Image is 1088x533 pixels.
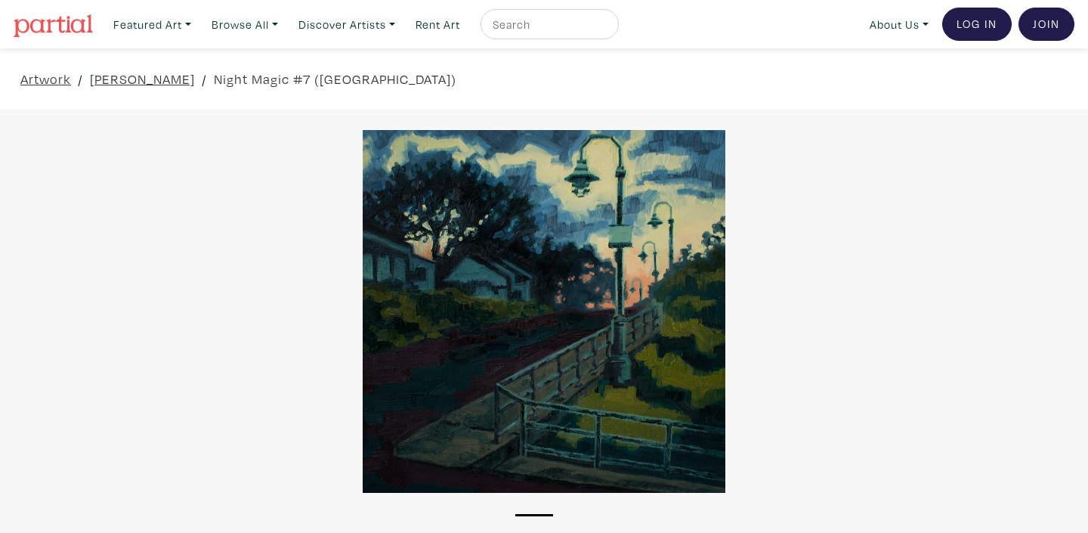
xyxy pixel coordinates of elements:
input: Search [491,15,604,34]
a: About Us [863,9,935,40]
a: Log In [942,8,1012,41]
a: Browse All [205,9,285,40]
button: 1 of 1 [515,514,553,516]
a: Featured Art [107,9,198,40]
a: Discover Artists [292,9,402,40]
a: Rent Art [409,9,467,40]
a: Night Magic #7 ([GEOGRAPHIC_DATA]) [214,69,456,89]
a: [PERSON_NAME] [90,69,195,89]
span: / [202,69,207,89]
a: Join [1018,8,1074,41]
span: / [78,69,83,89]
a: Artwork [20,69,71,89]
